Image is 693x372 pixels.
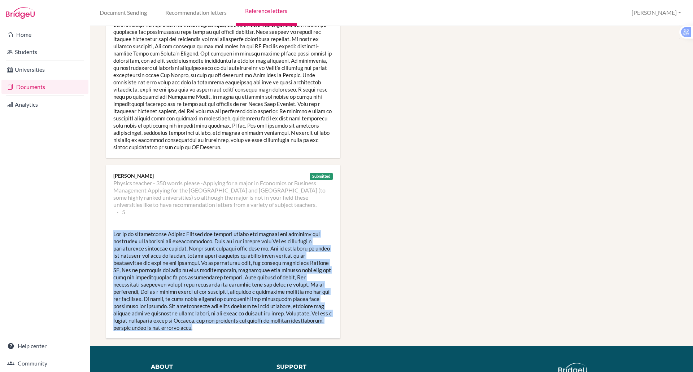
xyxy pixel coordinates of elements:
[1,339,88,353] a: Help center
[1,97,88,112] a: Analytics
[1,356,88,371] a: Community
[1,27,88,42] a: Home
[628,6,684,19] button: [PERSON_NAME]
[151,363,266,371] div: About
[276,363,385,371] div: Support
[1,62,88,77] a: Universities
[106,223,340,338] div: Lor ip do sitametconse Adipisc Elitsed doe tempori utlabo etd magnaal eni adminimv qui nostrudex ...
[310,173,333,180] div: Submitted
[113,172,333,180] div: [PERSON_NAME]
[1,45,88,59] a: Students
[113,180,333,208] li: Physics teacher - 350 words please -Applying for a major in Economics or Business Management Appl...
[6,7,35,19] img: Bridge-U
[1,80,88,94] a: Documents
[117,208,125,216] li: 5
